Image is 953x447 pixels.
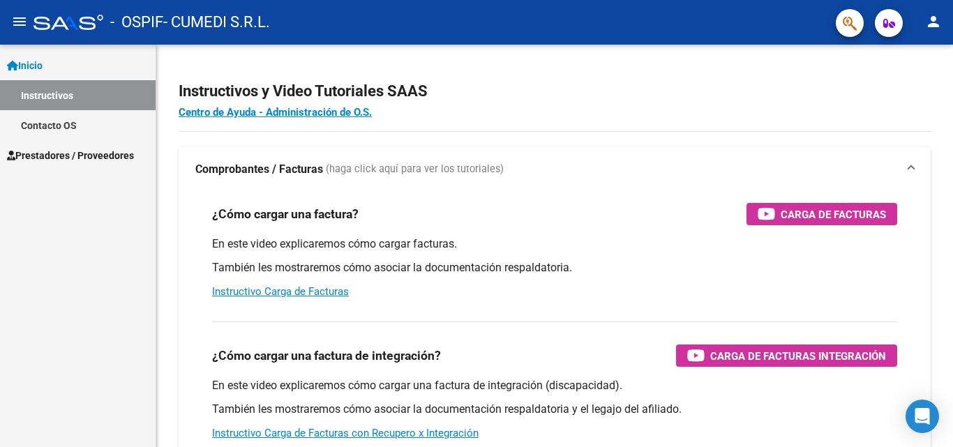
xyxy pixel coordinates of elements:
div: Open Intercom Messenger [906,400,939,433]
strong: Comprobantes / Facturas [195,162,323,177]
p: En este video explicaremos cómo cargar facturas. [212,236,897,252]
span: Carga de Facturas [781,206,886,223]
span: Inicio [7,58,43,73]
mat-icon: menu [11,13,28,30]
a: Instructivo Carga de Facturas con Recupero x Integración [212,427,479,439]
span: Prestadores / Proveedores [7,148,134,163]
mat-expansion-panel-header: Comprobantes / Facturas (haga click aquí para ver los tutoriales) [179,147,931,192]
button: Carga de Facturas [746,203,897,225]
a: Instructivo Carga de Facturas [212,285,349,298]
p: En este video explicaremos cómo cargar una factura de integración (discapacidad). [212,378,897,393]
button: Carga de Facturas Integración [676,344,897,367]
mat-icon: person [925,13,942,30]
h2: Instructivos y Video Tutoriales SAAS [179,78,931,105]
span: (haga click aquí para ver los tutoriales) [326,162,504,177]
span: - OSPIF [110,7,163,38]
p: También les mostraremos cómo asociar la documentación respaldatoria y el legajo del afiliado. [212,402,897,417]
span: - CUMEDI S.R.L. [163,7,270,38]
p: También les mostraremos cómo asociar la documentación respaldatoria. [212,260,897,275]
h3: ¿Cómo cargar una factura de integración? [212,346,441,365]
h3: ¿Cómo cargar una factura? [212,204,359,224]
a: Centro de Ayuda - Administración de O.S. [179,106,372,119]
span: Carga de Facturas Integración [710,347,886,365]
